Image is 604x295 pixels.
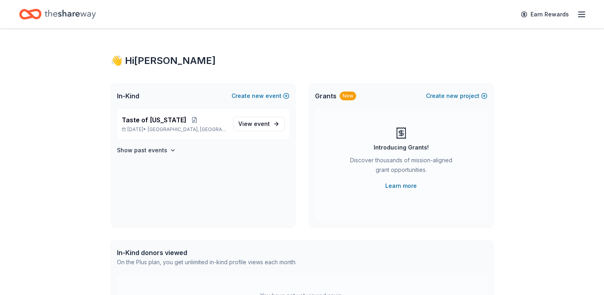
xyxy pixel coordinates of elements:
[122,126,227,133] p: [DATE] •
[374,143,429,152] div: Introducing Grants!
[238,119,270,129] span: View
[340,92,356,100] div: New
[117,91,139,101] span: In-Kind
[117,146,176,155] button: Show past events
[111,54,494,67] div: 👋 Hi [PERSON_NAME]
[233,117,285,131] a: View event
[254,120,270,127] span: event
[385,181,417,191] a: Learn more
[122,115,186,125] span: Taste of [US_STATE]
[117,257,297,267] div: On the Plus plan, you get unlimited in-kind profile views each month.
[117,248,297,257] div: In-Kind donors viewed
[347,155,455,178] div: Discover thousands of mission-aligned grant opportunities.
[252,91,264,101] span: new
[426,91,487,101] button: Createnewproject
[117,146,167,155] h4: Show past events
[315,91,337,101] span: Grants
[446,91,458,101] span: new
[516,7,574,22] a: Earn Rewards
[19,5,96,24] a: Home
[232,91,289,101] button: Createnewevent
[148,126,226,133] span: [GEOGRAPHIC_DATA], [GEOGRAPHIC_DATA]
